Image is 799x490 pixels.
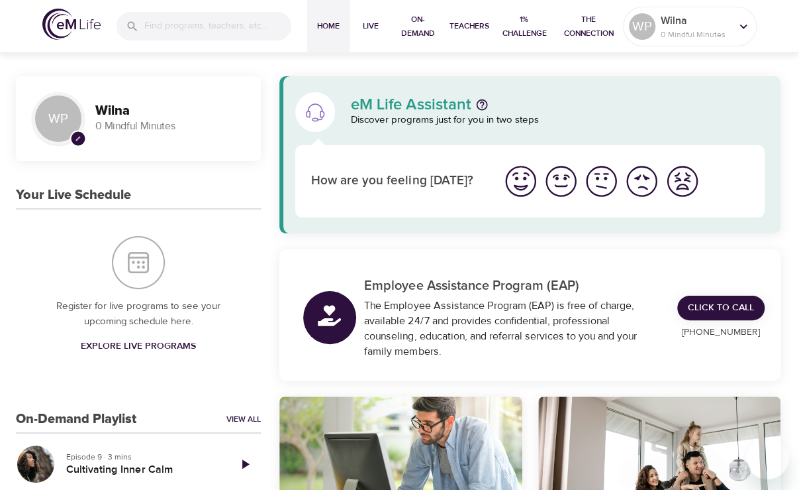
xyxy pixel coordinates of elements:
img: ok [583,163,620,200]
p: [PHONE_NUMBER] [677,326,765,339]
a: Click to Call [677,296,765,320]
img: good [543,163,579,200]
img: Your Live Schedule [112,236,165,289]
button: I'm feeling good [541,161,581,202]
p: 0 Mindful Minutes [661,29,731,40]
div: WP [32,92,85,145]
p: Episode 9 · 3 mins [66,451,218,463]
div: WP [629,13,655,40]
img: worst [664,163,700,200]
span: Explore Live Programs [81,338,196,355]
p: Wilna [661,13,731,29]
h3: On-Demand Playlist [16,412,136,427]
p: Employee Assistance Program (EAP) [364,276,661,296]
button: Cultivating Inner Calm [16,444,56,484]
span: 1% Challenge [500,13,549,40]
button: I'm feeling ok [581,161,622,202]
span: Live [355,19,387,33]
p: How are you feeling [DATE]? [311,172,484,191]
span: Teachers [449,19,489,33]
p: Discover programs just for you in two steps [351,113,765,128]
img: great [502,163,539,200]
p: eM Life Assistant [351,97,471,113]
button: I'm feeling worst [662,161,702,202]
a: View All [226,414,261,425]
span: On-Demand [397,13,439,40]
a: Explore Live Programs [75,334,201,359]
button: I'm feeling bad [622,161,662,202]
h5: Cultivating Inner Calm [66,463,218,477]
p: 0 Mindful Minutes [95,119,245,134]
span: Home [312,19,344,33]
h3: Wilna [95,103,245,119]
input: Find programs, teachers, etc... [144,12,291,40]
img: eM Life Assistant [305,101,326,123]
img: logo [42,9,101,40]
iframe: Button to launch messaging window [746,437,788,479]
div: The Employee Assistance Program (EAP) is free of charge, available 24/7 and provides confidential... [364,298,661,359]
span: The Connection [559,13,618,40]
img: bad [624,163,660,200]
button: I'm feeling great [500,161,541,202]
a: Play Episode [229,448,261,480]
p: Register for live programs to see your upcoming schedule here. [42,299,234,329]
span: Click to Call [688,300,754,316]
h3: Your Live Schedule [16,188,131,203]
